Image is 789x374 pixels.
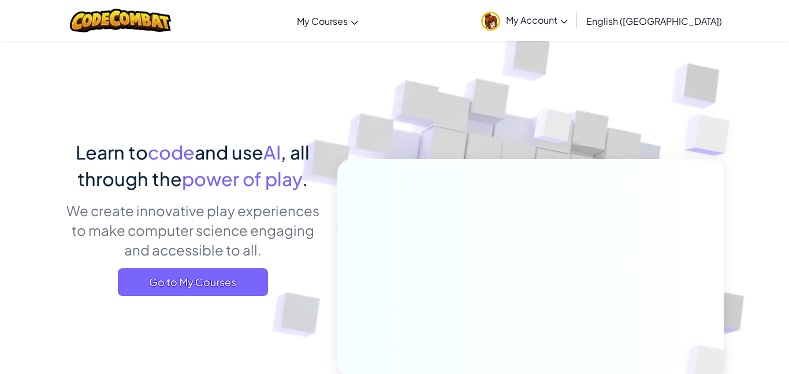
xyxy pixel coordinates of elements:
img: Overlap cubes [512,86,596,172]
span: My Account [506,14,568,26]
a: My Courses [291,5,364,36]
img: CodeCombat logo [70,9,171,32]
p: We create innovative play experiences to make computer science engaging and accessible to all. [65,201,320,260]
img: avatar [481,12,500,31]
span: power of play [182,167,302,190]
span: AI [263,140,281,164]
span: and use [195,140,263,164]
span: . [302,167,308,190]
a: My Account [475,2,574,39]
span: My Courses [297,15,348,27]
span: code [148,140,195,164]
img: Overlap cubes [662,87,762,184]
a: Go to My Courses [118,268,268,296]
span: English ([GEOGRAPHIC_DATA]) [586,15,722,27]
a: English ([GEOGRAPHIC_DATA]) [580,5,728,36]
span: Learn to [76,140,148,164]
